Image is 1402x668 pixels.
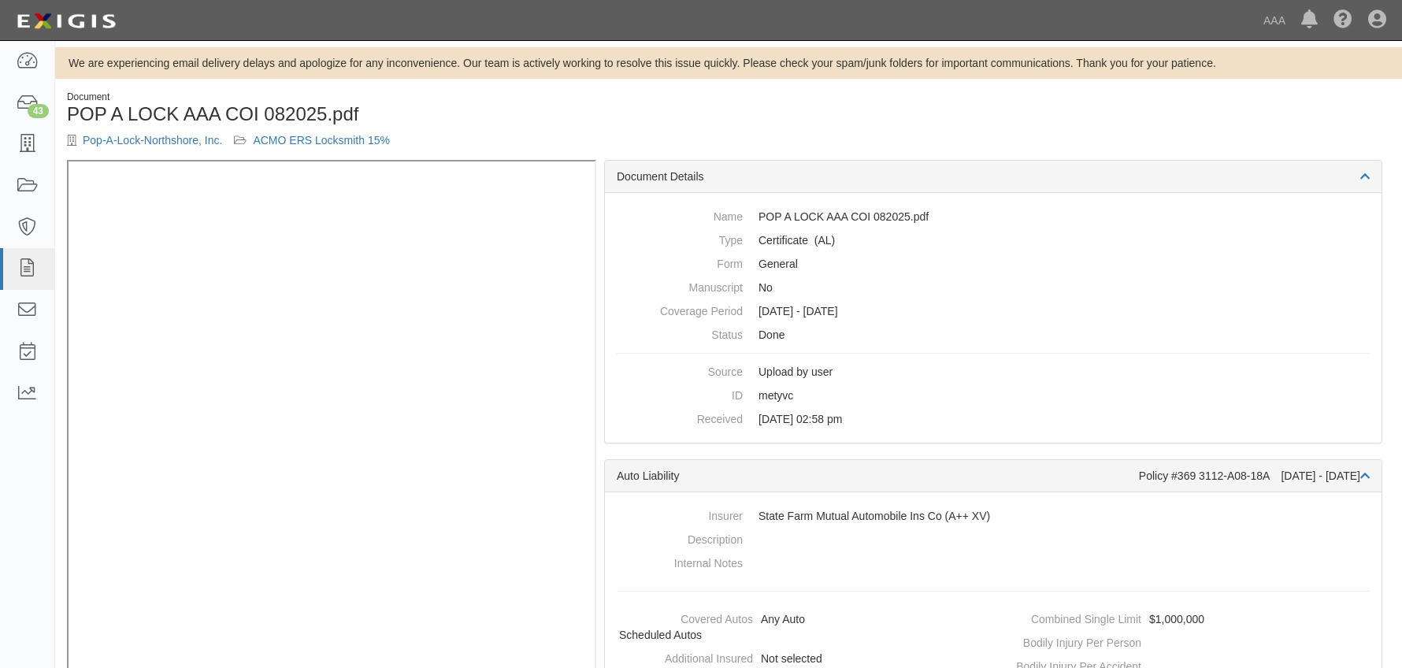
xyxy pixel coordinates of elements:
[617,299,743,319] dt: Coverage Period
[611,647,753,666] dt: Additional Insured
[617,384,743,403] dt: ID
[617,276,743,295] dt: Manuscript
[1000,607,1141,627] dt: Combined Single Limit
[611,607,753,627] dt: Covered Autos
[617,528,743,547] dt: Description
[617,504,1370,528] dd: State Farm Mutual Automobile Ins Co (A++ XV)
[253,134,390,147] a: ACMO ERS Locksmith 15%
[67,91,717,104] div: Document
[617,551,743,571] dt: Internal Notes
[1000,607,1375,631] dd: $1,000,000
[1255,5,1293,36] a: AAA
[55,55,1402,71] div: We are experiencing email delivery delays and apologize for any inconvenience. Our team is active...
[12,7,121,35] img: logo-5460c22ac91f19d4615b14bd174203de0afe785f0fc80cf4dbbc73dc1793850b.png
[605,161,1382,193] div: Document Details
[617,276,1370,299] dd: No
[1333,11,1352,30] i: Help Center - Complianz
[617,205,1370,228] dd: POP A LOCK AAA COI 082025.pdf
[611,607,987,647] dd: Any Auto, Scheduled Autos
[617,299,1370,323] dd: [DATE] - [DATE]
[617,407,743,427] dt: Received
[617,323,1370,347] dd: Done
[617,360,743,380] dt: Source
[617,384,1370,407] dd: metyvc
[617,205,743,225] dt: Name
[617,468,1139,484] div: Auto Liability
[617,360,1370,384] dd: Upload by user
[1139,468,1370,484] div: Policy #369 3112-A08-18А [DATE] - [DATE]
[67,104,717,124] h1: POP A LOCK AAA COI 082025.pdf
[617,228,743,248] dt: Type
[617,407,1370,431] dd: [DATE] 02:58 pm
[617,504,743,524] dt: Insurer
[617,323,743,343] dt: Status
[28,104,49,118] div: 43
[617,252,1370,276] dd: General
[617,252,743,272] dt: Form
[83,134,222,147] a: Pop-A-Lock-Northshore, Inc.
[617,228,1370,252] dd: Auto Liability
[1000,631,1141,651] dt: Bodily Injury Per Person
